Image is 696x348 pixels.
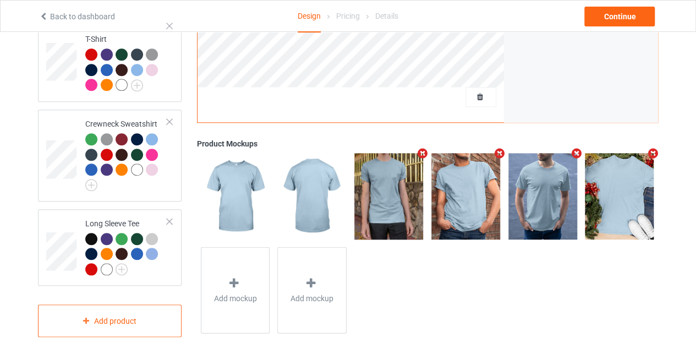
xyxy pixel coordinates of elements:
i: Remove mockup [569,148,583,159]
div: Long Sleeve Tee [38,209,182,286]
div: Details [375,1,398,31]
div: Product Mockups [197,138,658,149]
div: [DEMOGRAPHIC_DATA] T-Shirt [85,23,167,90]
img: regular.jpg [201,153,270,239]
img: svg+xml;base64,PD94bWwgdmVyc2lvbj0iMS4wIiBlbmNvZGluZz0iVVRGLTgiPz4KPHN2ZyB3aWR0aD0iMjJweCIgaGVpZ2... [116,263,128,275]
div: Design [298,1,321,32]
div: Long Sleeve Tee [85,218,167,275]
div: Crewneck Sweatshirt [38,110,182,202]
img: regular.jpg [431,153,500,239]
img: svg+xml;base64,PD94bWwgdmVyc2lvbj0iMS4wIiBlbmNvZGluZz0iVVRGLTgiPz4KPHN2ZyB3aWR0aD0iMjJweCIgaGVpZ2... [85,179,97,191]
img: regular.jpg [508,153,577,239]
div: Add mockup [277,247,347,333]
img: svg+xml;base64,PD94bWwgdmVyc2lvbj0iMS4wIiBlbmNvZGluZz0iVVRGLTgiPz4KPHN2ZyB3aWR0aD0iMjJweCIgaGVpZ2... [131,79,143,91]
div: Pricing [336,1,360,31]
span: Add mockup [214,292,257,303]
i: Remove mockup [416,148,430,159]
div: Crewneck Sweatshirt [85,118,167,187]
i: Remove mockup [492,148,506,159]
div: [DEMOGRAPHIC_DATA] T-Shirt [38,14,182,102]
img: regular.jpg [277,153,346,239]
div: Continue [584,7,655,26]
span: Add mockup [291,292,333,303]
img: regular.jpg [354,153,423,239]
a: Back to dashboard [39,12,115,21]
img: regular.jpg [585,153,654,239]
div: Add product [38,304,182,337]
div: Add mockup [201,247,270,333]
i: Remove mockup [646,148,660,159]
